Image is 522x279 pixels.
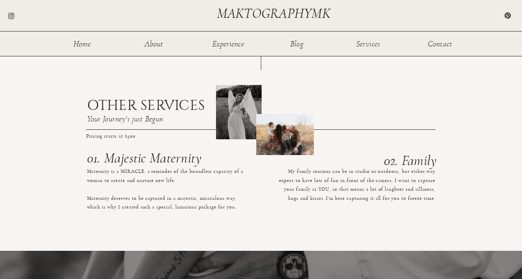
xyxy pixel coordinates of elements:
h3: 02. Family [286,154,437,165]
p: You'll receive an online gallery with digital files + print release. Sized and ready for sharing ... [18,15,250,43]
p: Pricing starts at $500 [86,132,153,139]
b: + additional add ons available and are presented when you inquire [15,45,217,53]
p: My family sessions can be in studio or outdoors, but either way expect to have lots of fun in fro... [274,167,435,243]
h3: Your Journey's just Begun [87,115,255,126]
h1: OTHER SERVICES [87,98,245,110]
a: Experience [212,40,245,47]
a: About [141,40,168,47]
p: Maternity is a MIRACLE, a reminder of the boundless capacity of a woman to create and nurture new... [87,167,248,243]
a: Contact [427,40,454,47]
h3: Memories of a Lifetime [292,44,485,55]
a: Services [355,40,382,47]
a: Blog [284,40,311,47]
a: maktographymk [217,7,334,20]
h3: 01. Majestic Maternity [87,151,255,163]
a: Home [69,40,96,47]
